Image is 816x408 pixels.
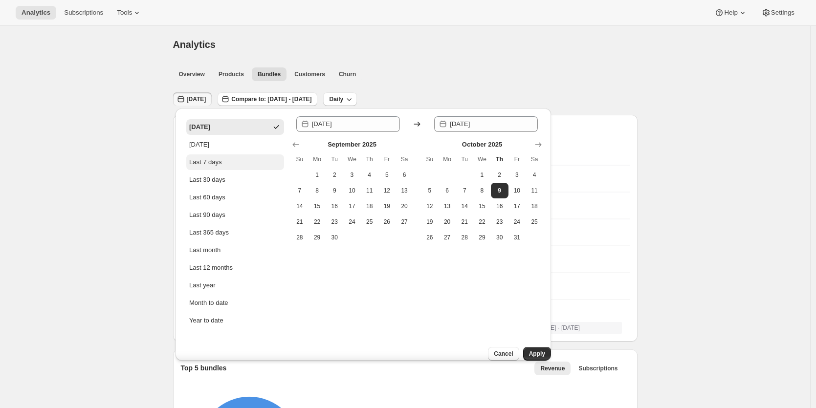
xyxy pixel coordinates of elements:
[529,171,539,179] span: 4
[477,218,487,226] span: 22
[326,167,343,183] button: Tuesday September 2 2025
[477,155,487,163] span: We
[425,218,435,226] span: 19
[186,313,284,328] button: Year to date
[295,155,305,163] span: Su
[378,183,396,198] button: Friday September 12 2025
[491,230,508,245] button: Thursday October 30 2025
[578,365,618,372] span: Subscriptions
[495,155,505,163] span: Th
[361,214,378,230] button: Thursday September 25 2025
[361,183,378,198] button: Thursday September 11 2025
[491,214,508,230] button: Thursday October 23 2025
[186,137,284,152] button: [DATE]
[326,230,343,245] button: Tuesday September 30 2025
[456,230,473,245] button: Tuesday October 28 2025
[189,245,221,255] div: Last month
[189,263,233,273] div: Last 12 months
[312,218,322,226] span: 22
[189,140,209,150] div: [DATE]
[477,202,487,210] span: 15
[399,171,409,179] span: 6
[523,347,551,361] button: Apply
[326,183,343,198] button: Tuesday September 9 2025
[347,171,357,179] span: 3
[339,70,356,78] span: Churn
[526,198,543,214] button: Saturday October 18 2025
[538,324,580,332] span: [DATE] - [DATE]
[508,183,526,198] button: Friday October 10 2025
[508,214,526,230] button: Friday October 24 2025
[326,214,343,230] button: Tuesday September 23 2025
[365,202,375,210] span: 18
[330,155,339,163] span: Tu
[378,198,396,214] button: Friday September 19 2025
[343,183,361,198] button: Wednesday September 10 2025
[529,187,539,194] span: 11
[312,202,322,210] span: 15
[473,198,491,214] button: Wednesday October 15 2025
[456,198,473,214] button: Tuesday October 14 2025
[495,218,505,226] span: 23
[291,214,309,230] button: Sunday September 21 2025
[16,6,56,20] button: Analytics
[508,230,526,245] button: Friday October 31 2025
[365,187,375,194] span: 11
[460,218,469,226] span: 21
[508,198,526,214] button: Friday October 17 2025
[218,92,317,106] button: Compare to: [DATE] - [DATE]
[343,198,361,214] button: Wednesday September 17 2025
[477,171,487,179] span: 1
[526,183,543,198] button: Saturday October 11 2025
[442,202,452,210] span: 13
[231,95,311,103] span: Compare to: [DATE] - [DATE]
[361,151,378,167] th: Thursday
[508,167,526,183] button: Friday October 3 2025
[258,70,281,78] span: Bundles
[382,155,392,163] span: Fr
[529,350,545,358] span: Apply
[529,155,539,163] span: Sa
[323,92,357,106] button: Daily
[361,167,378,183] button: Thursday September 4 2025
[330,187,339,194] span: 9
[421,230,439,245] button: Sunday October 26 2025
[173,92,212,106] button: [DATE]
[186,242,284,258] button: Last month
[488,347,519,361] button: Cancel
[312,234,322,241] span: 29
[425,234,435,241] span: 26
[326,198,343,214] button: Tuesday September 16 2025
[460,187,469,194] span: 7
[186,119,284,135] button: [DATE]
[425,155,435,163] span: Su
[186,295,284,311] button: Month to date
[421,183,439,198] button: Sunday October 5 2025
[399,202,409,210] span: 20
[189,298,228,308] div: Month to date
[291,151,309,167] th: Sunday
[365,171,375,179] span: 4
[396,151,413,167] th: Saturday
[329,95,343,103] span: Daily
[439,214,456,230] button: Monday October 20 2025
[347,155,357,163] span: We
[58,6,109,20] button: Subscriptions
[508,151,526,167] th: Friday
[396,198,413,214] button: Saturday September 20 2025
[529,202,539,210] span: 18
[111,6,148,20] button: Tools
[189,210,225,220] div: Last 90 days
[295,218,305,226] span: 21
[529,218,539,226] span: 25
[526,214,543,230] button: Saturday October 25 2025
[347,218,357,226] span: 24
[460,202,469,210] span: 14
[343,167,361,183] button: Wednesday September 3 2025
[439,198,456,214] button: Monday October 13 2025
[378,167,396,183] button: Friday September 5 2025
[117,9,132,17] span: Tools
[477,234,487,241] span: 29
[491,151,508,167] th: Thursday
[396,183,413,198] button: Saturday September 13 2025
